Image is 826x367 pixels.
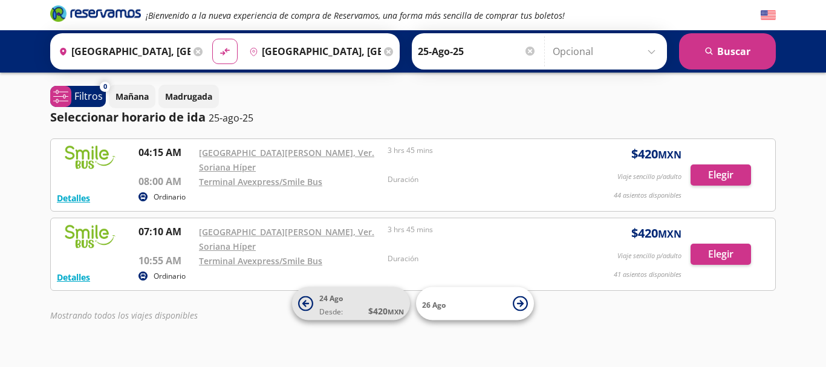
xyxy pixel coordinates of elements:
[138,145,193,160] p: 04:15 AM
[761,8,776,23] button: English
[679,33,776,70] button: Buscar
[115,90,149,103] p: Mañana
[199,226,374,252] a: [GEOGRAPHIC_DATA][PERSON_NAME], Ver. Soriana Híper
[388,224,570,235] p: 3 hrs 45 mins
[416,287,534,320] button: 26 Ago
[658,227,681,241] small: MXN
[319,293,343,304] span: 24 Ago
[57,271,90,284] button: Detalles
[691,164,751,186] button: Elegir
[50,86,106,107] button: 0Filtros
[617,172,681,182] p: Viaje sencillo p/adulto
[199,147,374,173] a: [GEOGRAPHIC_DATA][PERSON_NAME], Ver. Soriana Híper
[319,307,343,317] span: Desde:
[691,244,751,265] button: Elegir
[138,224,193,239] p: 07:10 AM
[631,145,681,163] span: $ 420
[138,253,193,268] p: 10:55 AM
[388,253,570,264] p: Duración
[109,85,155,108] button: Mañana
[209,111,253,125] p: 25-ago-25
[50,108,206,126] p: Seleccionar horario de ida
[154,271,186,282] p: Ordinario
[54,36,190,67] input: Buscar Origen
[199,255,322,267] a: Terminal Avexpress/Smile Bus
[50,310,198,321] em: Mostrando todos los viajes disponibles
[158,85,219,108] button: Madrugada
[57,145,123,169] img: RESERVAMOS
[617,251,681,261] p: Viaje sencillo p/adulto
[50,4,141,26] a: Brand Logo
[165,90,212,103] p: Madrugada
[244,36,381,67] input: Buscar Destino
[74,89,103,103] p: Filtros
[418,36,536,67] input: Elegir Fecha
[614,190,681,201] p: 44 asientos disponibles
[658,148,681,161] small: MXN
[422,299,446,310] span: 26 Ago
[57,224,123,248] img: RESERVAMOS
[50,4,141,22] i: Brand Logo
[388,145,570,156] p: 3 hrs 45 mins
[199,176,322,187] a: Terminal Avexpress/Smile Bus
[138,174,193,189] p: 08:00 AM
[103,82,107,92] span: 0
[57,192,90,204] button: Detalles
[388,307,404,316] small: MXN
[553,36,661,67] input: Opcional
[388,174,570,185] p: Duración
[292,287,410,320] button: 24 AgoDesde:$420MXN
[631,224,681,242] span: $ 420
[614,270,681,280] p: 41 asientos disponibles
[368,305,404,317] span: $ 420
[154,192,186,203] p: Ordinario
[146,10,565,21] em: ¡Bienvenido a la nueva experiencia de compra de Reservamos, una forma más sencilla de comprar tus...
